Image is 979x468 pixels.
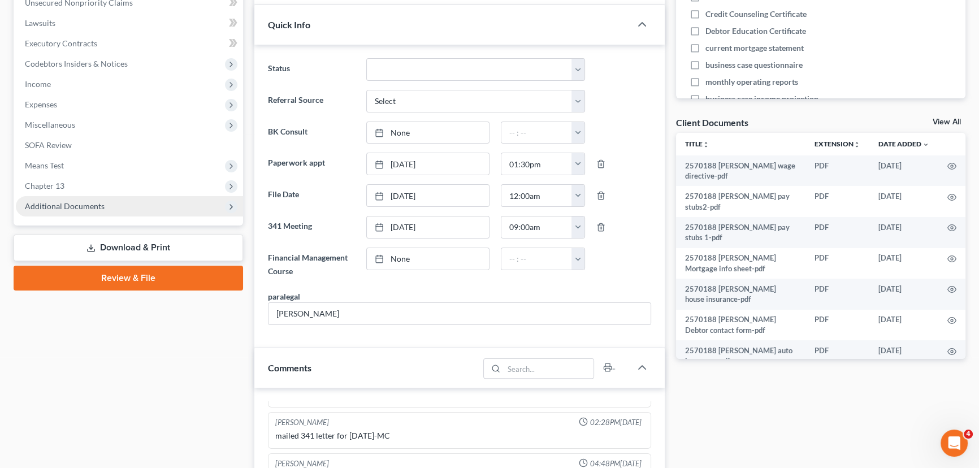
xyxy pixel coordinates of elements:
input: -- : -- [501,185,573,206]
td: [DATE] [869,248,938,279]
td: 2570188 [PERSON_NAME] wage directive-pdf [676,155,806,187]
input: -- : -- [501,153,573,175]
span: Lawsuits [25,18,55,28]
i: unfold_more [703,141,709,148]
td: PDF [805,310,869,341]
span: Codebtors Insiders & Notices [25,59,128,68]
input: -- : -- [501,122,573,144]
span: business case income projection [705,93,818,105]
td: PDF [805,155,869,187]
span: Expenses [25,99,57,109]
label: Financial Management Course [262,248,361,281]
span: current mortgage statement [705,42,804,54]
td: PDF [805,279,869,310]
td: PDF [805,186,869,217]
label: BK Consult [262,122,361,144]
label: Paperwork appt [262,153,361,175]
a: Date Added expand_more [878,140,929,148]
span: Quick Info [268,19,310,30]
div: [PERSON_NAME] [275,417,329,428]
a: Executory Contracts [16,33,243,54]
td: 2570188 [PERSON_NAME] Mortgage info sheet-pdf [676,248,806,279]
td: [DATE] [869,279,938,310]
a: SOFA Review [16,135,243,155]
td: [DATE] [869,340,938,371]
td: 2570188 [PERSON_NAME] house insurance-pdf [676,279,806,310]
a: None [367,122,488,144]
i: unfold_more [854,141,860,148]
label: File Date [262,184,361,207]
span: SOFA Review [25,140,72,150]
span: Debtor Education Certificate [705,25,806,37]
td: 2570188 [PERSON_NAME] Debtor contact form-pdf [676,310,806,341]
span: business case questionnaire [705,59,803,71]
a: Titleunfold_more [685,140,709,148]
input: Search... [504,359,594,378]
a: None [367,248,488,270]
a: Lawsuits [16,13,243,33]
span: 4 [964,430,973,439]
a: Review & File [14,266,243,291]
td: PDF [805,248,869,279]
span: monthly operating reports [705,76,798,88]
span: Miscellaneous [25,120,75,129]
a: Extensionunfold_more [815,140,860,148]
span: Credit Counseling Certificate [705,8,807,20]
a: View All [933,118,961,126]
input: -- : -- [501,216,573,238]
span: Chapter 13 [25,181,64,190]
td: [DATE] [869,310,938,341]
input: -- : -- [501,248,573,270]
div: Client Documents [676,116,748,128]
label: Referral Source [262,90,361,112]
td: 2570188 [PERSON_NAME] pay stubs 1-pdf [676,217,806,248]
input: -- [268,303,651,324]
a: [DATE] [367,153,488,175]
td: [DATE] [869,217,938,248]
a: [DATE] [367,185,488,206]
span: 02:28PM[DATE] [590,417,642,428]
span: Comments [268,362,311,373]
span: Means Test [25,161,64,170]
td: 2570188 [PERSON_NAME] auto insurance-pdf [676,340,806,371]
label: Status [262,58,361,81]
i: expand_more [922,141,929,148]
label: 341 Meeting [262,216,361,239]
td: 2570188 [PERSON_NAME] pay stubs2-pdf [676,186,806,217]
span: Additional Documents [25,201,105,211]
a: [DATE] [367,216,488,238]
td: [DATE] [869,155,938,187]
div: paralegal [268,291,300,302]
iframe: Intercom live chat [941,430,968,457]
div: mailed 341 letter for [DATE]-MC [275,430,644,441]
td: [DATE] [869,186,938,217]
a: Download & Print [14,235,243,261]
span: Executory Contracts [25,38,97,48]
span: Income [25,79,51,89]
td: PDF [805,340,869,371]
td: PDF [805,217,869,248]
